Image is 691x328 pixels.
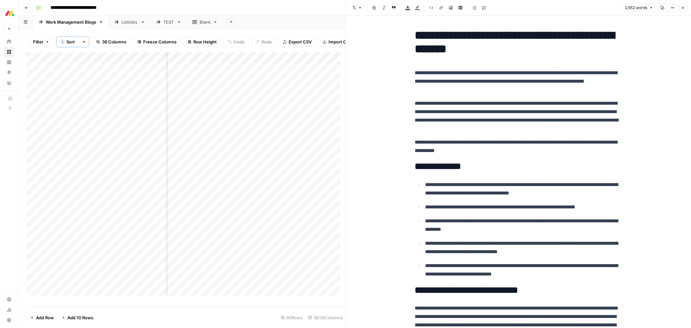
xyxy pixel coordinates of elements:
span: Freeze Columns [143,39,177,45]
a: Blank [187,16,223,29]
button: Row Height [183,37,221,47]
span: Import CSV [328,39,352,45]
img: Monday.com Logo [4,7,16,19]
span: Add 10 Rows [67,314,93,321]
span: Export CSV [289,39,312,45]
button: Undo [224,37,249,47]
div: Blank [200,19,211,25]
a: Browse [4,47,14,57]
button: Freeze Columns [133,37,181,47]
button: Import CSV [318,37,356,47]
a: Usage [4,305,14,315]
span: Undo [234,39,245,45]
button: Redo [251,37,276,47]
button: Help + Support [4,315,14,325]
a: Listicles [109,16,151,29]
a: Your Data [4,78,14,88]
a: TEST [151,16,187,29]
div: 95 Rows [278,312,305,323]
span: Filter [33,39,43,45]
div: 1 [61,39,64,44]
span: Add Row [36,314,54,321]
a: Home [4,36,14,47]
span: 36 Columns [102,39,126,45]
span: 2,652 words [625,5,647,11]
button: Add 10 Rows [58,312,97,323]
a: Insights [4,57,14,67]
span: 1 [62,39,63,44]
a: Work Management Blogs [33,16,109,29]
button: Export CSV [279,37,316,47]
div: 19/36 Columns [305,312,346,323]
span: Sort [66,39,75,45]
span: Redo [261,39,272,45]
button: Workspace: Monday.com [4,5,14,21]
div: Listicles [121,19,138,25]
button: 36 Columns [92,37,131,47]
a: Opportunities [4,67,14,78]
button: Filter [29,37,53,47]
span: Row Height [193,39,217,45]
div: TEST [163,19,174,25]
a: Settings [4,294,14,305]
button: 1Sort [56,37,79,47]
button: Add Row [26,312,58,323]
button: 2,652 words [622,4,656,12]
div: Work Management Blogs [46,19,96,25]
